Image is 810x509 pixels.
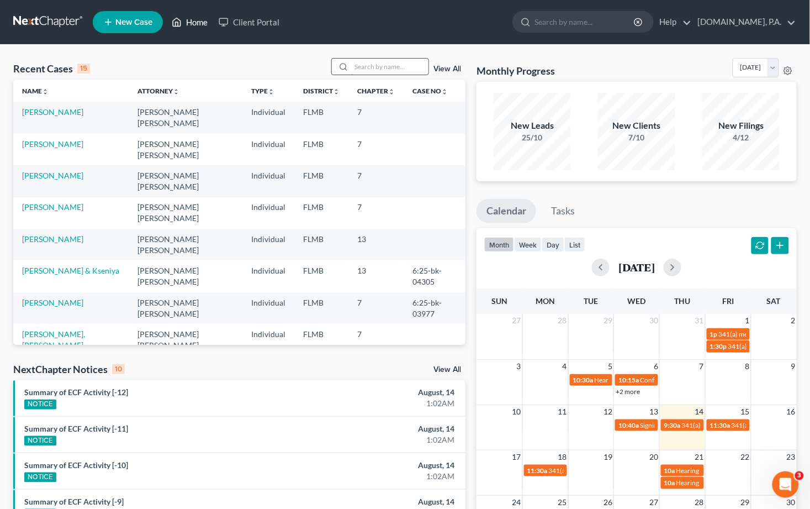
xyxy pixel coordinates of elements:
[744,314,751,327] span: 1
[129,197,242,229] td: [PERSON_NAME] [PERSON_NAME]
[24,400,56,410] div: NOTICE
[477,64,555,77] h3: Monthly Progress
[388,88,395,95] i: unfold_more
[557,405,568,418] span: 11
[557,314,568,327] span: 28
[319,471,454,482] div: 1:02AM
[511,450,522,464] span: 17
[710,342,727,350] span: 1:30p
[24,460,128,470] a: Summary of ECF Activity [-10]
[573,376,594,384] span: 10:30a
[514,237,542,252] button: week
[602,496,613,509] span: 26
[433,65,461,73] a: View All
[557,450,568,464] span: 18
[702,119,780,132] div: New Filings
[24,497,124,506] a: Summary of ECF Activity [-9]
[602,314,613,327] span: 29
[542,237,564,252] button: day
[786,496,797,509] span: 30
[640,421,739,429] span: Signing Date for [PERSON_NAME]
[744,360,751,373] span: 8
[294,324,348,355] td: FLMB
[648,314,659,327] span: 30
[404,292,465,324] td: 6:25-bk-03977
[242,229,294,260] td: Individual
[268,88,274,95] i: unfold_more
[664,421,681,429] span: 9:30a
[786,450,797,464] span: 23
[333,88,340,95] i: unfold_more
[348,165,404,197] td: 7
[24,436,56,446] div: NOTICE
[557,496,568,509] span: 25
[676,466,700,475] span: Hearing
[664,479,675,487] span: 10a
[22,139,83,149] a: [PERSON_NAME]
[115,18,152,27] span: New Case
[618,261,655,273] h2: [DATE]
[294,260,348,292] td: FLMB
[511,496,522,509] span: 24
[412,87,448,95] a: Case Nounfold_more
[698,360,705,373] span: 7
[22,171,83,180] a: [PERSON_NAME]
[595,376,618,384] span: Hearing
[348,102,404,133] td: 7
[42,88,49,95] i: unfold_more
[404,260,465,292] td: 6:25-bk-04305
[129,324,242,355] td: [PERSON_NAME] [PERSON_NAME]
[242,324,294,355] td: Individual
[129,229,242,260] td: [PERSON_NAME] [PERSON_NAME]
[242,165,294,197] td: Individual
[702,132,780,143] div: 4/12
[786,405,797,418] span: 16
[129,134,242,165] td: [PERSON_NAME] [PERSON_NAME]
[22,202,83,212] a: [PERSON_NAME]
[22,107,83,117] a: [PERSON_NAME]
[740,405,751,418] span: 15
[242,260,294,292] td: Individual
[129,260,242,292] td: [PERSON_NAME] [PERSON_NAME]
[511,405,522,418] span: 10
[24,473,56,482] div: NOTICE
[564,237,585,252] button: list
[682,421,726,429] span: 341(a) meeting
[628,296,646,306] span: Wed
[664,466,675,475] span: 10a
[348,292,404,324] td: 7
[694,496,705,509] span: 28
[166,12,213,32] a: Home
[433,366,461,374] a: View All
[319,398,454,409] div: 1:02AM
[129,102,242,133] td: [PERSON_NAME] [PERSON_NAME]
[790,360,797,373] span: 9
[654,12,691,32] a: Help
[294,102,348,133] td: FLMB
[251,87,274,95] a: Typeunfold_more
[22,266,119,275] a: [PERSON_NAME] & Kseniya
[676,479,700,487] span: Hearing
[173,88,179,95] i: unfold_more
[491,296,507,306] span: Sun
[242,292,294,324] td: Individual
[618,421,639,429] span: 10:40a
[598,119,675,132] div: New Clients
[494,132,571,143] div: 25/10
[640,376,702,384] span: Confirmation hearing
[541,199,585,223] a: Tasks
[516,360,522,373] span: 3
[294,165,348,197] td: FLMB
[602,450,613,464] span: 19
[294,197,348,229] td: FLMB
[319,434,454,445] div: 1:02AM
[319,387,454,398] div: August, 14
[213,12,285,32] a: Client Portal
[137,87,179,95] a: Attorneyunfold_more
[598,132,675,143] div: 7/10
[562,360,568,373] span: 4
[13,62,90,75] div: Recent Cases
[648,496,659,509] span: 27
[348,260,404,292] td: 13
[22,329,85,350] a: [PERSON_NAME], [PERSON_NAME]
